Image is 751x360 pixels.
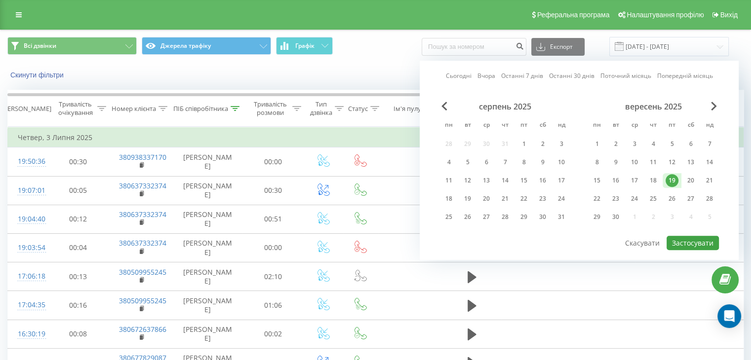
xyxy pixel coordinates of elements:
td: 00:51 [242,205,304,233]
div: 3 [628,138,641,150]
td: [PERSON_NAME] [173,291,242,320]
td: 00:05 [47,176,109,205]
div: 19 [461,192,474,205]
div: Ім'я пулу [394,105,421,113]
td: [PERSON_NAME] [173,320,242,348]
abbr: неділя [702,118,717,133]
td: 02:10 [242,262,304,291]
div: 17 [628,174,641,187]
div: 14 [499,174,512,187]
div: сб 13 вер 2025 р. [681,155,700,170]
div: пт 1 серп 2025 р. [514,137,533,151]
abbr: понеділок [441,118,456,133]
div: чт 21 серп 2025 р. [496,191,514,206]
a: 380509955245 [119,296,166,305]
div: вт 19 серп 2025 р. [458,191,477,206]
td: [PERSON_NAME] [173,205,242,233]
a: Поточний місяць [600,72,651,81]
div: 26 [666,192,678,205]
div: вт 12 серп 2025 р. [458,173,477,188]
abbr: понеділок [590,118,604,133]
div: сб 16 серп 2025 р. [533,173,552,188]
div: пт 22 серп 2025 р. [514,191,533,206]
div: сб 20 вер 2025 р. [681,173,700,188]
div: нд 7 вер 2025 р. [700,137,719,151]
abbr: п’ятниця [665,118,679,133]
div: 1 [591,138,603,150]
div: пт 5 вер 2025 р. [663,137,681,151]
div: чт 7 серп 2025 р. [496,155,514,170]
div: 17:04:35 [18,295,38,315]
div: нд 3 серп 2025 р. [552,137,571,151]
a: 380672637866 [119,324,166,334]
div: 1 [517,138,530,150]
div: 12 [666,156,678,169]
td: [PERSON_NAME] [173,176,242,205]
div: [PERSON_NAME] [1,105,51,113]
div: ср 24 вер 2025 р. [625,191,644,206]
div: сб 23 серп 2025 р. [533,191,552,206]
div: 21 [499,192,512,205]
div: 8 [591,156,603,169]
div: чт 18 вер 2025 р. [644,173,663,188]
td: 00:16 [47,291,109,320]
td: 00:04 [47,233,109,262]
div: 25 [647,192,660,205]
div: ср 13 серп 2025 р. [477,173,496,188]
div: 8 [517,156,530,169]
div: чт 14 серп 2025 р. [496,173,514,188]
div: нд 14 вер 2025 р. [700,155,719,170]
button: Джерела трафіку [142,37,271,55]
a: Останні 30 днів [549,72,594,81]
button: Експорт [531,38,585,56]
div: вт 2 вер 2025 р. [606,137,625,151]
button: Графік [276,37,333,55]
a: 380637332374 [119,210,166,219]
td: [PERSON_NAME] [173,147,242,176]
abbr: четвер [646,118,661,133]
div: пт 19 вер 2025 р. [663,173,681,188]
span: Реферальна програма [537,11,610,19]
div: Номер клієнта [112,105,156,113]
div: пн 15 вер 2025 р. [588,173,606,188]
div: Open Intercom Messenger [717,304,741,328]
div: нд 24 серп 2025 р. [552,191,571,206]
button: Скинути фільтри [7,71,69,79]
div: 21 [703,174,716,187]
span: Всі дзвінки [24,42,56,50]
a: 380938337170 [119,152,166,162]
div: 11 [442,174,455,187]
div: 28 [499,211,512,223]
div: 29 [591,211,603,223]
div: 24 [555,192,568,205]
abbr: неділя [554,118,569,133]
div: пн 1 вер 2025 р. [588,137,606,151]
div: пн 4 серп 2025 р. [439,155,458,170]
a: Попередній місяць [657,72,713,81]
td: [PERSON_NAME] [173,262,242,291]
div: Тривалість розмови [251,100,290,117]
div: 11 [647,156,660,169]
div: 27 [480,211,493,223]
td: 00:08 [47,320,109,348]
div: ср 6 серп 2025 р. [477,155,496,170]
div: 4 [647,138,660,150]
td: 00:00 [242,147,304,176]
div: сб 2 серп 2025 р. [533,137,552,151]
div: 22 [591,192,603,205]
div: ПІБ співробітника [173,105,228,113]
div: 27 [684,192,697,205]
div: 19:07:01 [18,181,38,200]
div: 9 [609,156,622,169]
div: 17 [555,174,568,187]
div: 19 [666,174,678,187]
button: Скасувати [620,236,665,250]
div: нд 21 вер 2025 р. [700,173,719,188]
abbr: п’ятниця [516,118,531,133]
div: 16 [536,174,549,187]
abbr: вівторок [608,118,623,133]
td: 00:00 [242,233,304,262]
div: 4 [442,156,455,169]
td: 00:30 [242,176,304,205]
abbr: субота [683,118,698,133]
